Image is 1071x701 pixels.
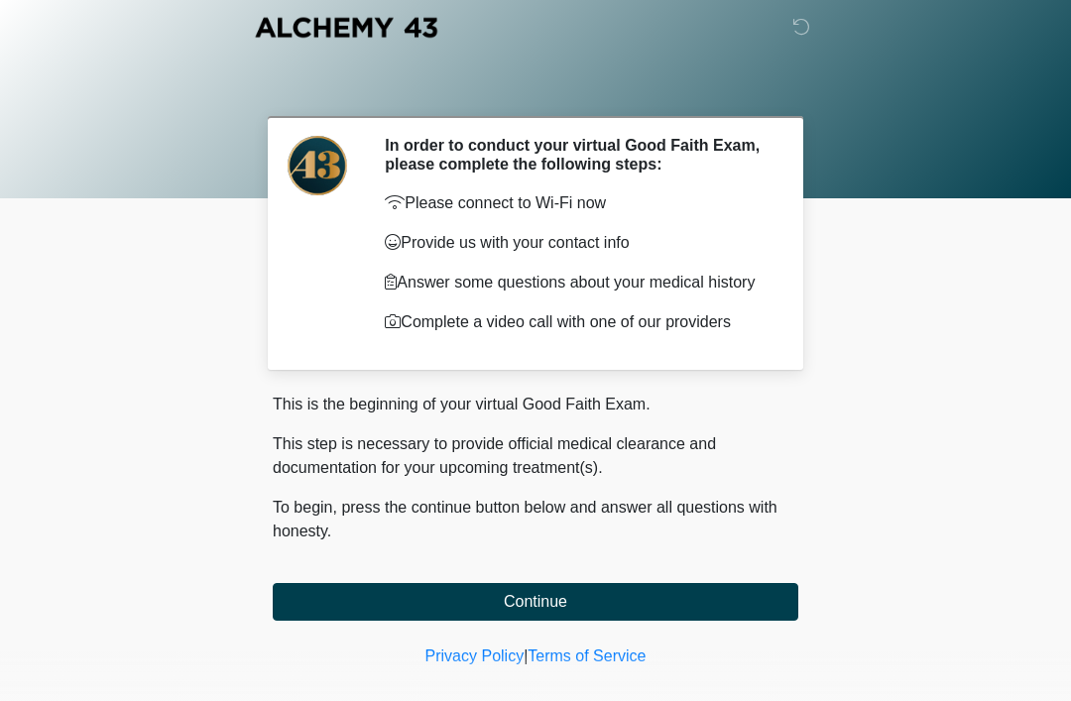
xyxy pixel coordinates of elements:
img: Agent Avatar [288,136,347,195]
a: | [524,647,528,664]
a: Privacy Policy [425,647,525,664]
img: Alchemy 43 Logo [253,15,439,40]
button: Continue [273,583,798,621]
p: This is the beginning of your virtual Good Faith Exam. [273,393,798,416]
p: To begin, press the continue button below and answer all questions with honesty. [273,496,798,543]
h1: ‎ ‎ ‎ ‎ [258,71,813,108]
a: Terms of Service [528,647,646,664]
p: This step is necessary to provide official medical clearance and documentation for your upcoming ... [273,432,798,480]
p: Answer some questions about your medical history [385,271,769,294]
p: Please connect to Wi-Fi now [385,191,769,215]
p: Complete a video call with one of our providers [385,310,769,334]
p: Provide us with your contact info [385,231,769,255]
h2: In order to conduct your virtual Good Faith Exam, please complete the following steps: [385,136,769,174]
